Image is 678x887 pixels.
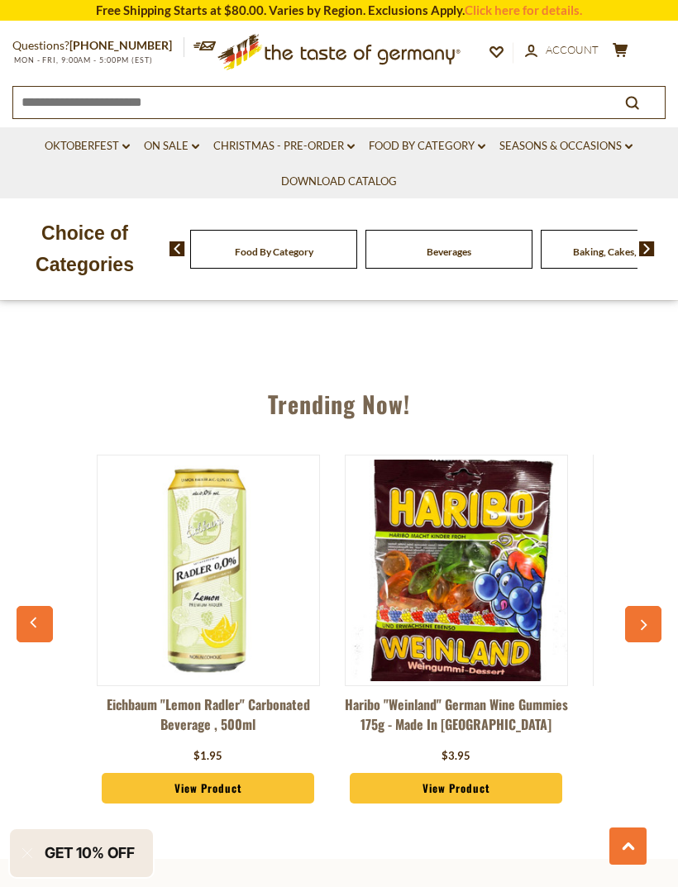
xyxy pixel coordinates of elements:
a: Click here for details. [465,2,582,17]
a: On Sale [144,137,199,155]
span: MON - FRI, 9:00AM - 5:00PM (EST) [12,55,153,64]
a: Eichbaum "Lemon Radler" Carbonated Beverage , 500ml [97,694,320,744]
img: Haribo [346,460,567,681]
span: Account [546,43,599,56]
a: Seasons & Occasions [499,137,633,155]
a: Account [525,41,599,60]
a: View Product [350,773,562,804]
a: Baking, Cakes, Desserts [573,246,676,258]
a: Haribo "Weinland" German Wine Gummies 175g - Made in [GEOGRAPHIC_DATA] [345,694,568,744]
a: Download Catalog [281,173,397,191]
div: Trending Now! [21,366,658,434]
a: Beverages [427,246,471,258]
a: Oktoberfest [45,137,130,155]
a: View Product [102,773,314,804]
a: Food By Category [369,137,485,155]
img: previous arrow [169,241,185,256]
a: [PHONE_NUMBER] [69,38,172,52]
a: Christmas - PRE-ORDER [213,137,355,155]
img: Eichbaum [98,460,319,681]
div: $3.95 [442,748,470,765]
a: Food By Category [235,246,313,258]
div: $1.95 [193,748,222,765]
img: next arrow [639,241,655,256]
p: Questions? [12,36,184,56]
